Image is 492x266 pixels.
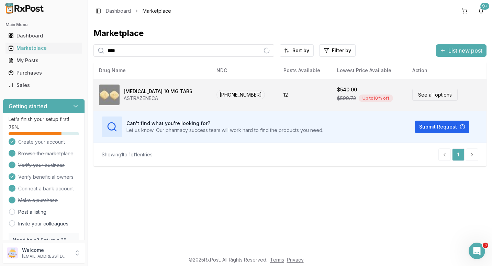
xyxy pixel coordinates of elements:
[18,150,74,157] span: Browse the marketplace
[3,55,85,66] button: My Posts
[18,138,65,145] span: Create your account
[407,62,487,79] th: Action
[3,67,85,78] button: Purchases
[106,8,171,14] nav: breadcrumb
[5,67,82,79] a: Purchases
[337,95,356,102] span: $599.72
[8,45,79,52] div: Marketplace
[18,162,65,169] span: Verify your business
[469,243,485,259] iframe: Intercom live chat
[270,257,284,263] a: Terms
[5,30,82,42] a: Dashboard
[3,43,85,54] button: Marketplace
[337,86,357,93] div: $540.00
[13,237,75,257] p: Need help? Set up a 25 minute call with our team to set up.
[476,5,487,16] button: 9+
[436,48,487,55] a: List new post
[480,3,489,10] div: 9+
[5,22,82,27] h2: Main Menu
[9,116,79,123] p: Let's finish your setup first!
[8,69,79,76] div: Purchases
[3,3,47,14] img: RxPost Logo
[415,121,469,133] button: Submit Request
[93,62,211,79] th: Drug Name
[124,88,192,95] div: [MEDICAL_DATA] 10 MG TABS
[106,8,131,14] a: Dashboard
[8,32,79,39] div: Dashboard
[9,124,19,131] span: 75 %
[5,42,82,54] a: Marketplace
[124,95,192,102] div: ASTRAZENECA
[22,254,70,259] p: [EMAIL_ADDRESS][DOMAIN_NAME]
[126,127,323,134] p: Let us know! Our pharmacy success team will work hard to find the products you need.
[5,79,82,91] a: Sales
[448,46,482,55] span: List new post
[452,148,465,161] a: 1
[287,257,304,263] a: Privacy
[143,8,171,14] span: Marketplace
[278,79,332,111] td: 12
[412,89,458,101] a: See all options
[5,54,82,67] a: My Posts
[7,247,18,258] img: User avatar
[280,44,314,57] button: Sort by
[18,185,74,192] span: Connect a bank account
[319,44,356,57] button: Filter by
[99,85,120,105] img: Farxiga 10 MG TABS
[22,247,70,254] p: Welcome
[359,95,393,102] div: Up to 10 % off
[8,82,79,89] div: Sales
[18,174,74,180] span: Verify beneficial owners
[3,30,85,41] button: Dashboard
[8,57,79,64] div: My Posts
[211,62,278,79] th: NDC
[332,47,351,54] span: Filter by
[126,120,323,127] h3: Can't find what you're looking for?
[18,209,46,215] a: Post a listing
[3,80,85,91] button: Sales
[102,151,153,158] div: Showing 1 to 1 of 1 entries
[436,44,487,57] button: List new post
[18,220,68,227] a: Invite your colleagues
[332,62,407,79] th: Lowest Price Available
[9,102,47,110] h3: Getting started
[278,62,332,79] th: Posts Available
[216,90,265,99] span: [PHONE_NUMBER]
[438,148,478,161] nav: pagination
[483,243,488,248] span: 3
[18,197,58,204] span: Make a purchase
[93,28,487,39] div: Marketplace
[292,47,309,54] span: Sort by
